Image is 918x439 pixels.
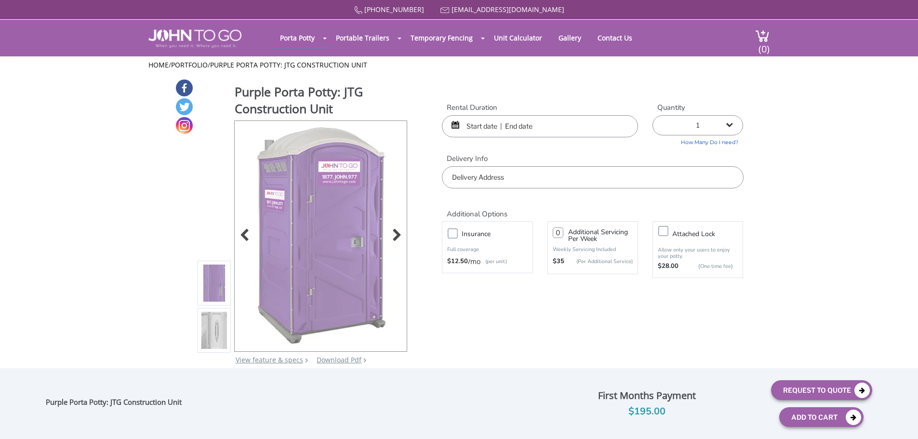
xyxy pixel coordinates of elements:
label: Quantity [652,103,743,113]
strong: $35 [553,257,564,266]
span: (0) [758,35,770,55]
p: (Per Additional Service) [564,258,633,265]
a: Twitter [176,98,193,115]
p: {One time fee} [683,262,733,271]
a: Home [148,60,169,69]
div: First Months Payment [530,387,763,404]
ul: / / [148,60,770,70]
img: JOHN to go [148,29,241,48]
button: Live Chat [879,400,918,439]
a: Portfolio [171,60,208,69]
h3: Additional Servicing Per Week [568,229,633,242]
img: Call [354,6,362,14]
a: Gallery [551,28,588,47]
input: 0 [553,227,563,238]
div: /mo [447,257,527,266]
a: Facebook [176,80,193,96]
img: right arrow icon [305,358,308,362]
a: [EMAIL_ADDRESS][DOMAIN_NAME] [452,5,564,14]
a: Porta Potty [273,28,322,47]
h2: Additional Options [442,198,743,219]
h3: Attached lock [672,228,747,240]
a: Purple Porta Potty: JTG Construction Unit [210,60,367,69]
input: Delivery Address [442,166,743,188]
a: View feature & specs [236,355,303,364]
a: [PHONE_NUMBER] [364,5,424,14]
img: chevron.png [363,358,366,362]
img: Product [248,121,394,348]
a: Instagram [176,117,193,134]
label: Delivery Info [442,154,743,164]
img: cart a [755,29,770,42]
button: Add To Cart [779,407,864,427]
img: Mail [440,7,450,13]
a: Portable Trailers [329,28,397,47]
div: $195.00 [530,404,763,419]
strong: $12.50 [447,257,468,266]
h3: Insurance [462,228,537,240]
input: Start date | End date [442,115,638,137]
p: Full coverage [447,245,527,254]
p: (per unit) [480,257,507,266]
a: Contact Us [590,28,639,47]
p: Weekly Servicing Included [553,246,633,253]
div: Purple Porta Potty: JTG Construction Unit [46,398,186,410]
strong: $28.00 [658,262,679,271]
p: Allow only your users to enjoy your potty. [658,247,738,259]
label: Rental Duration [442,103,638,113]
button: Request To Quote [771,380,872,400]
h1: Purple Porta Potty: JTG Construction Unit [235,83,408,120]
div: Colors may vary [198,367,408,377]
a: Temporary Fencing [403,28,480,47]
a: How Many Do I need? [652,135,743,146]
a: Download Pdf [317,355,361,364]
a: Unit Calculator [487,28,549,47]
img: Product [201,170,227,397]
